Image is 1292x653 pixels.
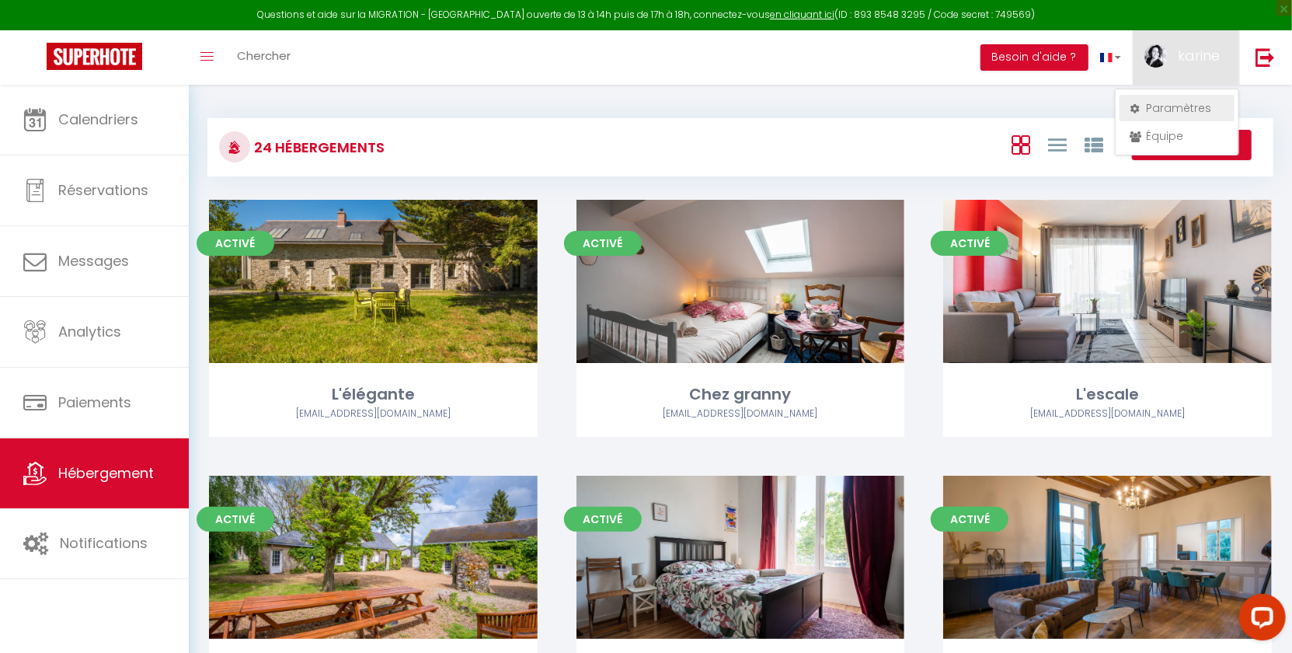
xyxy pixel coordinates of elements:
h3: 24 Hébergements [250,130,385,165]
a: ... karine [1133,30,1239,85]
a: Vue en Liste [1048,131,1067,157]
iframe: LiveChat chat widget [1227,588,1292,653]
div: Airbnb [209,407,538,421]
img: ... [1144,44,1168,68]
span: Réservations [58,180,148,200]
span: Activé [197,507,274,532]
span: Activé [931,507,1008,532]
div: Airbnb [576,407,905,421]
span: Messages [58,251,129,271]
a: Équipe [1120,123,1235,149]
a: en cliquant ici [770,8,834,21]
div: L'escale [943,382,1272,407]
span: Hébergement [58,463,154,483]
a: Vue par Groupe [1085,131,1103,157]
span: Paiements [58,393,131,412]
a: Editer [694,542,787,573]
span: Notifications [60,533,148,553]
div: L'élégante [209,382,538,407]
span: Calendriers [58,110,138,129]
span: karine [1178,46,1220,65]
img: logout [1255,47,1275,67]
button: Besoin d'aide ? [980,44,1088,71]
span: Activé [931,231,1008,256]
a: Editer [326,266,420,297]
a: Editer [326,542,420,573]
a: Paramètres [1120,95,1235,121]
div: Chez granny [576,382,905,407]
a: Chercher [225,30,302,85]
div: Airbnb [943,407,1272,421]
span: Chercher [237,47,291,64]
span: Activé [564,507,642,532]
a: Editer [694,266,787,297]
a: Vue en Box [1012,131,1030,157]
a: Editer [1061,542,1154,573]
a: Editer [1061,266,1154,297]
span: Analytics [58,322,121,341]
img: Super Booking [47,43,142,70]
span: Activé [197,231,274,256]
span: Activé [564,231,642,256]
